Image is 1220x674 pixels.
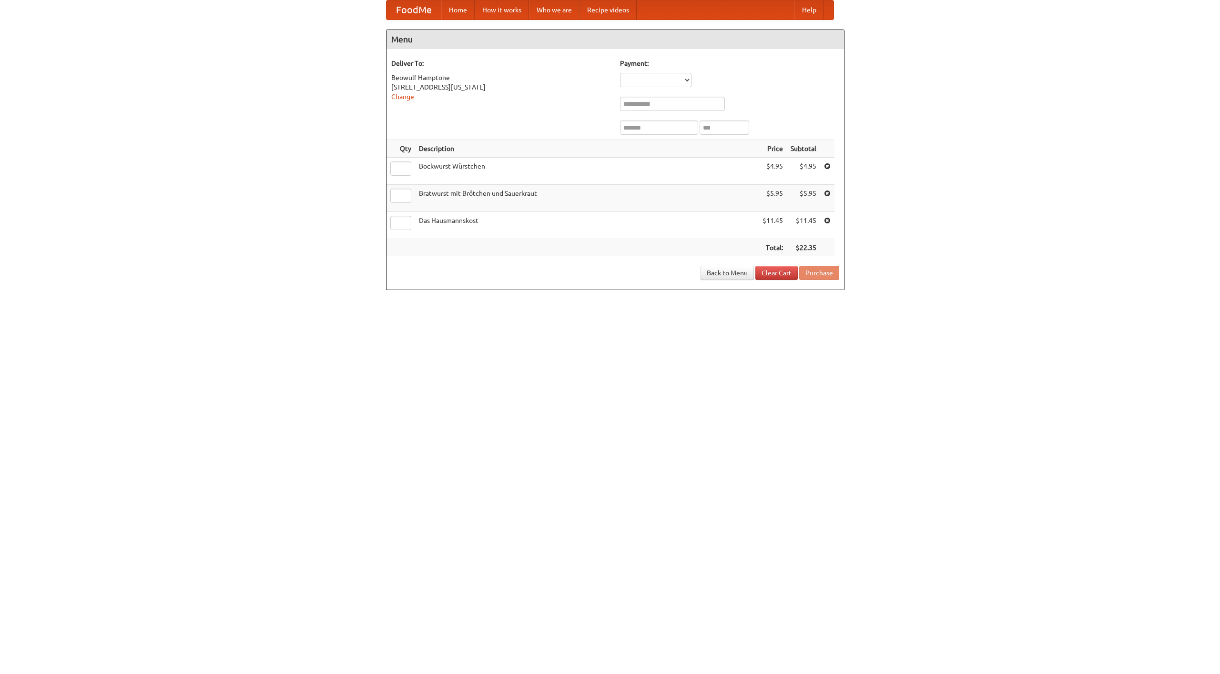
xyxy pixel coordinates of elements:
[794,0,824,20] a: Help
[799,266,839,280] button: Purchase
[787,185,820,212] td: $5.95
[391,93,414,101] a: Change
[759,140,787,158] th: Price
[386,30,844,49] h4: Menu
[787,140,820,158] th: Subtotal
[620,59,839,68] h5: Payment:
[787,239,820,257] th: $22.35
[391,73,610,82] div: Beowulf Hamptone
[759,158,787,185] td: $4.95
[391,82,610,92] div: [STREET_ADDRESS][US_STATE]
[759,212,787,239] td: $11.45
[475,0,529,20] a: How it works
[579,0,637,20] a: Recipe videos
[441,0,475,20] a: Home
[529,0,579,20] a: Who we are
[787,158,820,185] td: $4.95
[759,185,787,212] td: $5.95
[759,239,787,257] th: Total:
[415,140,759,158] th: Description
[415,212,759,239] td: Das Hausmannskost
[391,59,610,68] h5: Deliver To:
[415,185,759,212] td: Bratwurst mit Brötchen und Sauerkraut
[787,212,820,239] td: $11.45
[755,266,798,280] a: Clear Cart
[701,266,754,280] a: Back to Menu
[386,0,441,20] a: FoodMe
[415,158,759,185] td: Bockwurst Würstchen
[386,140,415,158] th: Qty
